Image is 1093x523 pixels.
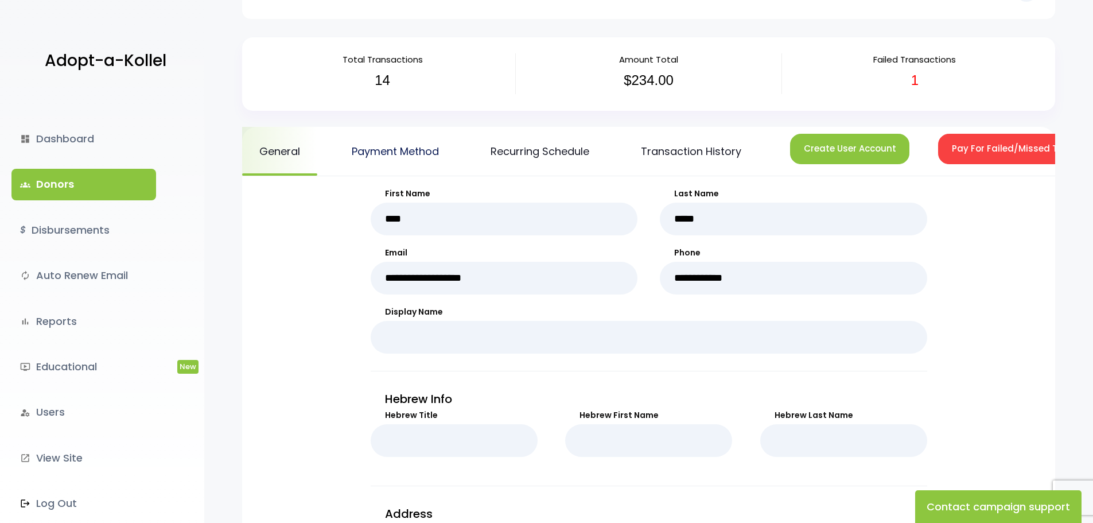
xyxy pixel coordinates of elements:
[258,72,507,89] h3: 14
[242,127,317,176] a: General
[619,53,678,65] span: Amount Total
[524,72,773,89] h3: $234.00
[565,409,732,421] label: Hebrew First Name
[20,134,30,144] i: dashboard
[791,72,1039,89] h3: 1
[45,47,166,75] p: Adopt-a-Kollel
[371,188,638,200] label: First Name
[371,389,927,409] p: Hebrew Info
[334,127,456,176] a: Payment Method
[11,488,156,519] a: Log Out
[11,306,156,337] a: bar_chartReports
[39,33,166,89] a: Adopt-a-Kollel
[20,316,30,327] i: bar_chart
[11,169,156,200] a: groupsDonors
[371,409,538,421] label: Hebrew Title
[20,453,30,463] i: launch
[873,53,956,65] span: Failed Transactions
[20,180,30,190] span: groups
[20,408,30,418] i: manage_accounts
[20,222,26,239] i: $
[11,123,156,154] a: dashboardDashboard
[371,306,927,318] label: Display Name
[915,490,1082,523] button: Contact campaign support
[11,397,156,428] a: manage_accountsUsers
[20,270,30,281] i: autorenew
[11,215,156,246] a: $Disbursements
[177,360,199,373] span: New
[11,351,156,382] a: ondemand_videoEducationalNew
[790,134,909,164] button: Create User Account
[11,443,156,474] a: launchView Site
[343,53,423,65] span: Total Transactions
[473,127,606,176] a: Recurring Schedule
[371,247,638,259] label: Email
[660,247,927,259] label: Phone
[760,409,927,421] label: Hebrew Last Name
[11,260,156,291] a: autorenewAuto Renew Email
[624,127,759,176] a: Transaction History
[20,362,30,372] i: ondemand_video
[660,188,927,200] label: Last Name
